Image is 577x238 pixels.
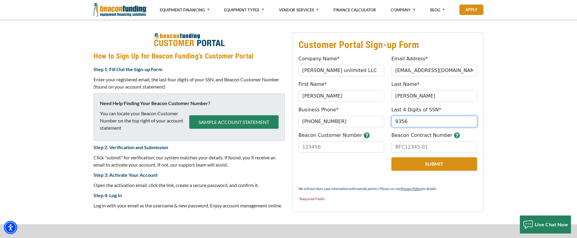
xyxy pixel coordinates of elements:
img: How to Sign Up for Beacon Funding's Customer Portal [154,32,225,48]
a: Apply [459,5,483,15]
button: Live Chat Now [520,215,571,233]
button: Submit [391,157,477,171]
label: Last 4 Digits of SSN* [391,106,441,113]
input: BFC12345-01 [391,141,477,153]
input: 123456 [298,141,384,153]
label: Beacon Contract Number [391,132,452,139]
input: Doe [391,90,477,102]
strong: Step 4: Log In [94,192,122,198]
button: SAMPLE ACCOUNT STATEMENT [189,115,279,129]
strong: Step 3: Activate Your Account [94,172,158,178]
label: Company Name* [298,55,339,62]
label: Last Name* [391,81,420,88]
p: Enter your registered email, the last four digits of your SSN, and Beacon Customer Number (found ... [94,76,285,90]
span: Live Chat Now [535,221,568,227]
button: button [364,132,370,139]
label: Business Phone* [298,106,338,113]
input: (555) 555-5555 [298,116,384,127]
p: We will not share your information with outside parties! Please see our for details. [298,185,477,192]
p: Click "submit" for verification; our system matches your details. If found, you'll receive an ema... [94,154,285,168]
strong: Step 1: Fill Out the Sign-up Form [94,66,162,72]
p: You can locate your Beacon Customer Number on the top right of your account statement [100,110,189,131]
input: jdoe@gmail.com [391,65,477,76]
p: *Required Fields [298,195,477,203]
h3: Customer Portal Sign-up Form [298,39,477,51]
label: Beacon Customer Number [298,132,362,139]
iframe: reCAPTCHA [298,157,372,176]
strong: Step 2: Verification and Submission [94,144,168,150]
p: Open the activation email, click the link, create a secure password, and confirm it. [94,182,285,189]
div: Accessibility Menu [4,221,17,234]
label: First Name* [298,81,327,88]
strong: Need Help Finding Your Beacon Customer Number? [100,100,210,106]
input: John [298,90,384,102]
label: Email Address* [391,55,428,62]
p: Log in with your email as the username & new password. Enjoy account management online. [94,202,285,209]
input: Beacon Funding [298,65,384,76]
input: 1234 [391,116,477,127]
button: button [454,132,460,139]
a: Privacy Policy [401,186,421,191]
h4: How to Sign Up for Beacon Funding's Customer Portal [94,51,285,61]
